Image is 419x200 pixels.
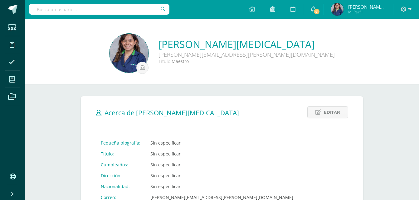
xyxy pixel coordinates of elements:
td: Pequeña biografía: [96,137,145,148]
td: Nacionalidad: [96,181,145,192]
td: Cumpleaños: [96,159,145,170]
td: Título: [96,148,145,159]
a: [PERSON_NAME][MEDICAL_DATA] [158,37,335,51]
td: Sin especificar [145,170,298,181]
td: Dirección: [96,170,145,181]
a: Editar [307,106,348,118]
span: Mi Perfil [348,9,386,15]
td: Sin especificar [145,148,298,159]
span: Título: [158,58,172,64]
div: [PERSON_NAME][EMAIL_ADDRESS][PERSON_NAME][DOMAIN_NAME] [158,51,335,58]
span: 41 [313,8,320,15]
span: Maestro [172,58,189,64]
img: 05da7ad15a4c14ec20d4e031fd2d2f7e.png [110,34,149,73]
input: Busca un usuario... [29,4,169,15]
span: Acerca de [PERSON_NAME][MEDICAL_DATA] [105,108,239,117]
td: Sin especificar [145,159,298,170]
img: db8d0f3a3f1a4186aed9c51f0b41ee79.png [331,3,343,16]
td: Sin especificar [145,137,298,148]
span: Editar [324,107,340,118]
span: [PERSON_NAME][MEDICAL_DATA] [348,4,386,10]
td: Sin especificar [145,181,298,192]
